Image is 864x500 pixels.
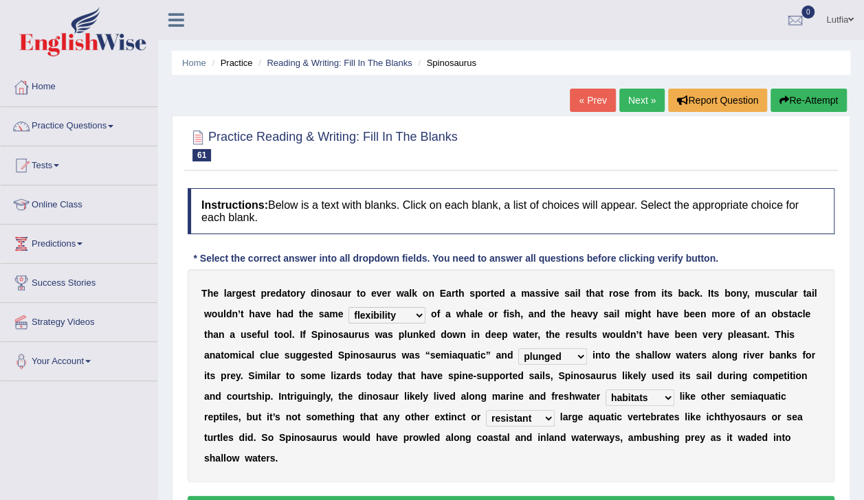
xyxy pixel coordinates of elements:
b: r [348,288,351,299]
a: « Prev [570,89,615,112]
b: i [471,329,474,340]
b: r [609,288,612,299]
b: e [252,329,257,340]
a: Home [182,58,206,68]
b: e [478,308,483,319]
b: a [792,308,797,319]
b: a [529,288,535,299]
b: a [653,329,658,340]
b: . [292,329,295,340]
b: b [724,288,731,299]
b: e [624,288,630,299]
b: r [355,329,358,340]
b: e [729,308,735,319]
b: n [691,329,698,340]
b: T [201,288,208,299]
b: v [702,329,708,340]
b: y [742,288,747,299]
b: a [684,288,689,299]
b: t [357,288,360,299]
b: t [299,308,302,319]
b: a [213,329,219,340]
b: u [407,329,413,340]
b: h [302,308,308,319]
b: w [602,329,610,340]
b: n [757,329,764,340]
a: Online Class [1,185,157,220]
b: e [494,288,499,299]
b: o [641,288,647,299]
b: e [424,329,430,340]
div: * Select the correct answer into all dropdown fields. You need to answer all questions before cli... [188,251,724,266]
b: u [780,288,786,299]
b: d [430,329,436,340]
b: e [664,329,669,340]
b: d [540,308,546,319]
b: b [777,308,784,319]
b: w [456,308,464,319]
b: r [487,288,490,299]
b: f [746,308,750,319]
b: a [446,288,452,299]
b: h [514,308,520,319]
b: l [814,288,817,299]
b: t [491,288,494,299]
b: a [283,308,288,319]
li: Spinosaurus [414,56,476,69]
b: l [409,288,412,299]
b: e [695,308,700,319]
b: , [746,288,749,299]
b: h [458,288,465,299]
b: f [302,329,306,340]
b: h [589,288,595,299]
b: d [499,288,505,299]
b: h [554,308,560,319]
b: a [382,329,388,340]
b: s [783,308,788,319]
b: s [713,288,719,299]
b: s [540,288,546,299]
b: e [673,308,678,319]
b: p [261,288,267,299]
b: g [636,308,642,319]
b: i [324,329,326,340]
b: d [485,329,491,340]
b: a [608,308,614,319]
b: Instructions: [201,199,268,211]
b: r [534,329,538,340]
b: p [502,329,508,340]
b: i [614,308,617,319]
b: n [760,308,766,319]
b: e [308,308,313,319]
b: r [565,329,568,340]
b: e [265,308,271,319]
a: Predictions [1,225,157,259]
b: a [343,329,348,340]
b: i [633,308,636,319]
b: v [667,308,673,319]
a: Your Account [1,342,157,376]
h2: Practice Reading & Writing: Fill In The Blanks [188,127,458,161]
b: o [325,288,331,299]
b: , [520,308,523,319]
b: a [510,288,516,299]
b: t [551,308,554,319]
b: o [730,288,736,299]
b: a [469,308,475,319]
b: r [296,288,300,299]
b: y [592,308,598,319]
b: d [226,308,232,319]
b: u [358,329,364,340]
b: o [720,308,726,319]
b: d [441,329,447,340]
b: o [771,308,777,319]
b: l [621,329,624,340]
b: a [255,308,261,319]
b: t [764,329,767,340]
b: c [775,288,780,299]
b: k [419,329,424,340]
b: p [727,329,733,340]
button: Report Question [668,89,767,112]
b: s [769,288,775,299]
b: t [241,308,244,319]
